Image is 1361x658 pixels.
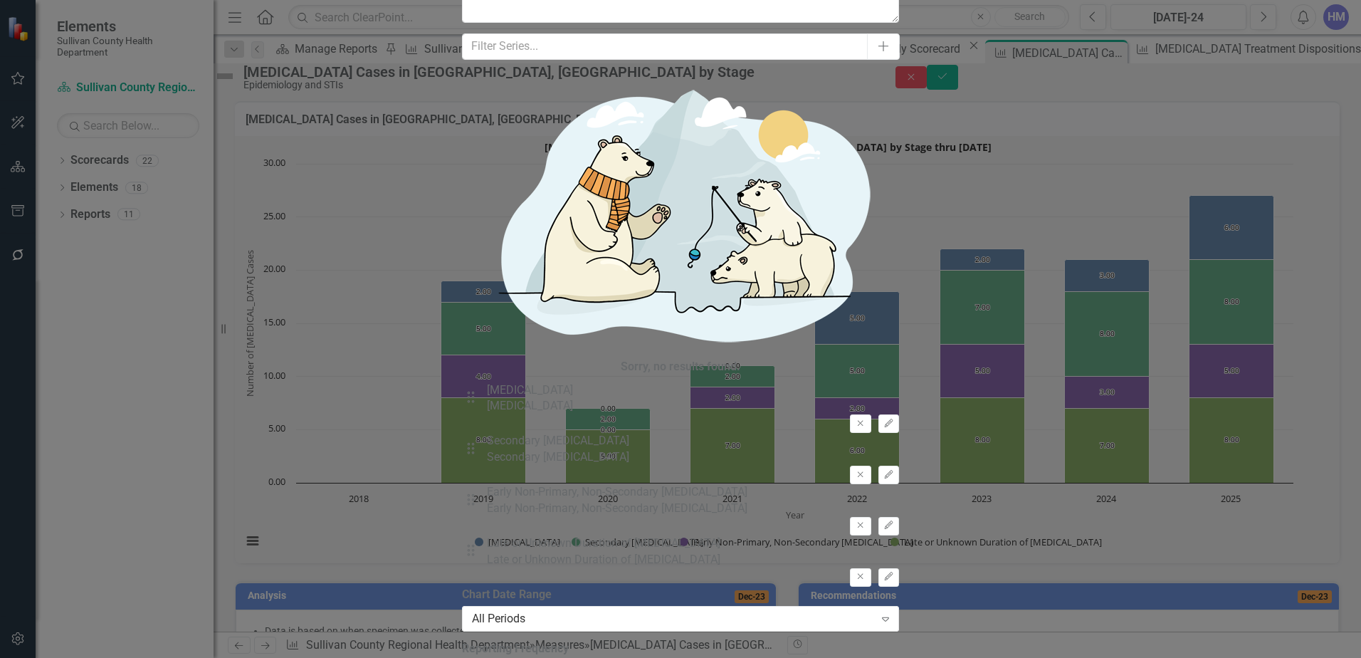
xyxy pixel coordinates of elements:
[472,611,874,627] div: All Periods
[462,641,900,657] label: Reporting Frequency
[621,359,740,375] div: Sorry, no results found.
[487,501,747,517] div: Early Non-Primary, Non-Secondary [MEDICAL_DATA]
[462,587,900,603] label: Chart Date Range
[487,398,573,414] div: [MEDICAL_DATA]
[467,70,894,355] img: No results found
[487,449,629,466] div: Secondary [MEDICAL_DATA]
[487,433,629,449] div: Secondary [MEDICAL_DATA]
[487,552,720,568] div: Late or Unknown Duration of [MEDICAL_DATA]
[462,33,868,60] input: Filter Series...
[487,536,720,552] div: Late or Unknown Duration of [MEDICAL_DATA]
[487,484,747,501] div: Early Non-Primary, Non-Secondary [MEDICAL_DATA]
[487,382,573,399] div: [MEDICAL_DATA]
